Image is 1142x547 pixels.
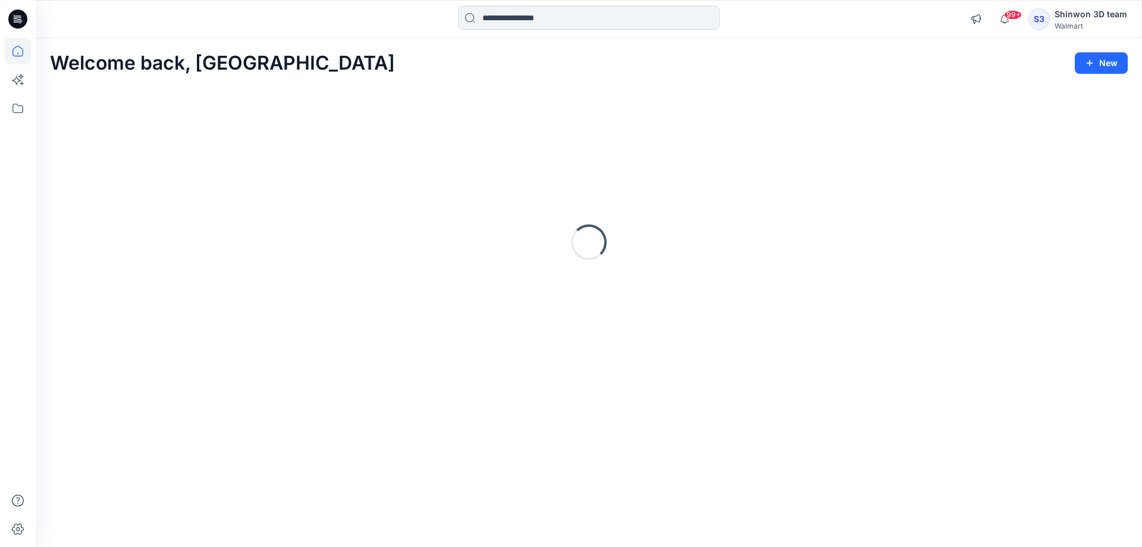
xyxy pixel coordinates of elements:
[1075,52,1128,74] button: New
[1028,8,1050,30] div: S3
[50,52,395,74] h2: Welcome back, [GEOGRAPHIC_DATA]
[1055,7,1127,21] div: Shinwon 3D team
[1004,10,1022,20] span: 99+
[1055,21,1127,30] div: Walmart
